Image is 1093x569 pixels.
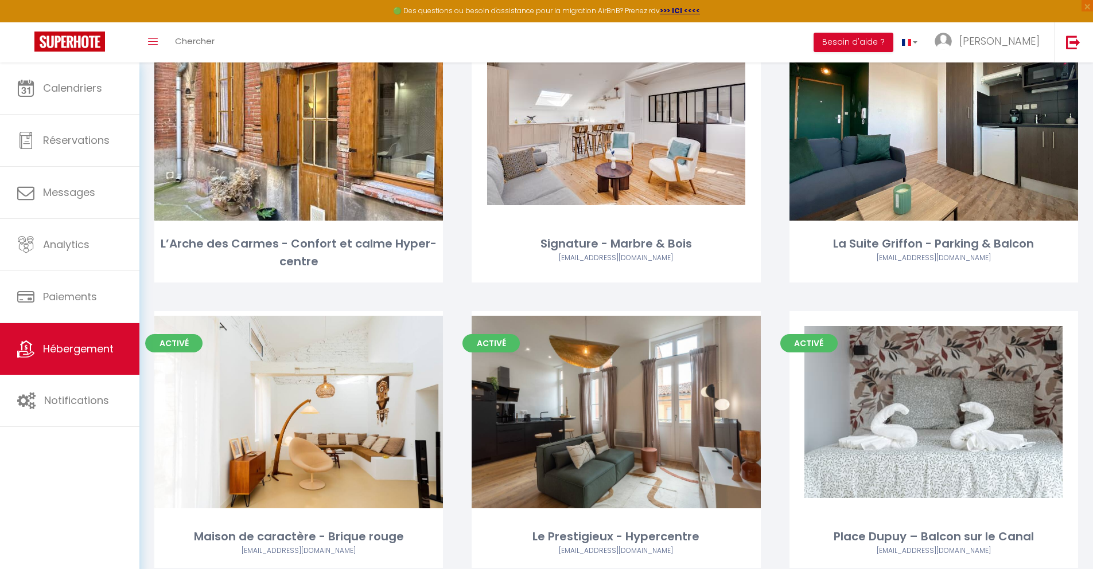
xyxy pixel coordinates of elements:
span: Réservations [43,133,110,147]
span: Calendriers [43,81,102,95]
img: logout [1066,35,1080,49]
div: Place Dupuy – Balcon sur le Canal [789,528,1078,546]
a: >>> ICI <<<< [660,6,700,15]
span: Hébergement [43,342,114,356]
div: Airbnb [789,546,1078,556]
span: [PERSON_NAME] [959,34,1040,48]
div: Airbnb [789,253,1078,264]
div: Le Prestigieux - Hypercentre [472,528,760,546]
span: Messages [43,185,95,199]
span: Activé [462,334,520,352]
div: L’Arche des Carmes - Confort et calme Hyper-centre [154,235,443,271]
div: Airbnb [472,546,760,556]
span: Notifications [44,393,109,407]
div: Airbnb [472,253,760,264]
img: Super Booking [34,32,105,52]
div: La Suite Griffon - Parking & Balcon [789,235,1078,253]
img: ... [935,33,952,50]
span: Activé [145,334,203,352]
button: Besoin d'aide ? [814,33,893,52]
a: Chercher [166,22,223,62]
a: ... [PERSON_NAME] [926,22,1054,62]
span: Analytics [43,237,90,252]
div: Signature - Marbre & Bois [472,235,760,253]
span: Chercher [175,35,215,47]
div: Maison de caractère - Brique rouge [154,528,443,546]
div: Airbnb [154,546,443,556]
span: Activé [780,334,838,352]
span: Paiements [43,289,97,304]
